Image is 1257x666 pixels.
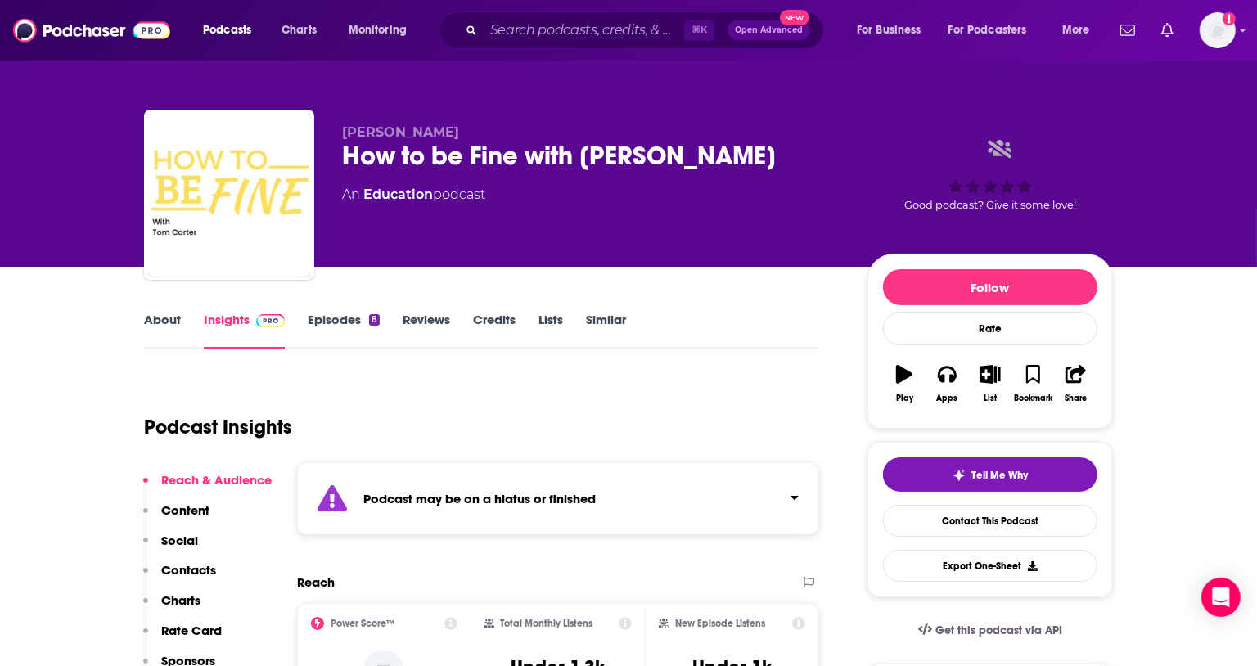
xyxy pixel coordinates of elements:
[143,472,272,502] button: Reach & Audience
[735,26,803,34] span: Open Advanced
[13,15,170,46] img: Podchaser - Follow, Share and Rate Podcasts
[883,312,1097,345] div: Rate
[369,314,380,326] div: 8
[586,312,626,349] a: Similar
[143,533,198,563] button: Social
[363,187,433,202] a: Education
[867,124,1113,226] div: Good podcast? Give it some love!
[1065,394,1087,403] div: Share
[1201,578,1241,617] div: Open Intercom Messenger
[896,394,913,403] div: Play
[143,562,216,592] button: Contacts
[204,312,285,349] a: InsightsPodchaser Pro
[904,199,1076,211] span: Good podcast? Give it some love!
[1062,19,1090,42] span: More
[282,19,317,42] span: Charts
[161,592,200,608] p: Charts
[161,472,272,488] p: Reach & Audience
[297,574,335,590] h2: Reach
[501,618,593,629] h2: Total Monthly Listens
[1051,17,1111,43] button: open menu
[363,491,596,506] strong: Podcast may be on a hiatus or finished
[883,505,1097,537] a: Contact This Podcast
[143,502,209,533] button: Content
[349,19,407,42] span: Monitoring
[969,354,1011,413] button: List
[1155,16,1180,44] a: Show notifications dropdown
[297,462,819,535] section: Click to expand status details
[953,469,966,482] img: tell me why sparkle
[308,312,380,349] a: Episodes8
[972,469,1029,482] span: Tell Me Why
[935,623,1062,637] span: Get this podcast via API
[1014,394,1052,403] div: Bookmark
[342,185,485,205] div: An podcast
[1200,12,1236,48] span: Logged in as ereardon
[144,415,292,439] h1: Podcast Insights
[675,618,765,629] h2: New Episode Listens
[926,354,968,413] button: Apps
[883,457,1097,492] button: tell me why sparkleTell Me Why
[948,19,1027,42] span: For Podcasters
[1200,12,1236,48] button: Show profile menu
[161,623,222,638] p: Rate Card
[883,269,1097,305] button: Follow
[984,394,997,403] div: List
[728,20,810,40] button: Open AdvancedNew
[1223,12,1236,25] svg: Add a profile image
[538,312,563,349] a: Lists
[161,562,216,578] p: Contacts
[143,623,222,653] button: Rate Card
[684,20,714,41] span: ⌘ K
[143,592,200,623] button: Charts
[845,17,942,43] button: open menu
[203,19,251,42] span: Podcasts
[1200,12,1236,48] img: User Profile
[256,314,285,327] img: Podchaser Pro
[271,17,327,43] a: Charts
[780,10,809,25] span: New
[342,124,459,140] span: [PERSON_NAME]
[937,394,958,403] div: Apps
[938,17,1051,43] button: open menu
[473,312,516,349] a: Credits
[147,113,311,277] img: How to be Fine with Tom Carter
[1055,354,1097,413] button: Share
[1114,16,1142,44] a: Show notifications dropdown
[161,502,209,518] p: Content
[883,550,1097,582] button: Export One-Sheet
[857,19,921,42] span: For Business
[337,17,428,43] button: open menu
[454,11,840,49] div: Search podcasts, credits, & more...
[883,354,926,413] button: Play
[331,618,394,629] h2: Power Score™
[191,17,273,43] button: open menu
[905,610,1075,650] a: Get this podcast via API
[144,312,181,349] a: About
[1011,354,1054,413] button: Bookmark
[403,312,450,349] a: Reviews
[484,17,684,43] input: Search podcasts, credits, & more...
[161,533,198,548] p: Social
